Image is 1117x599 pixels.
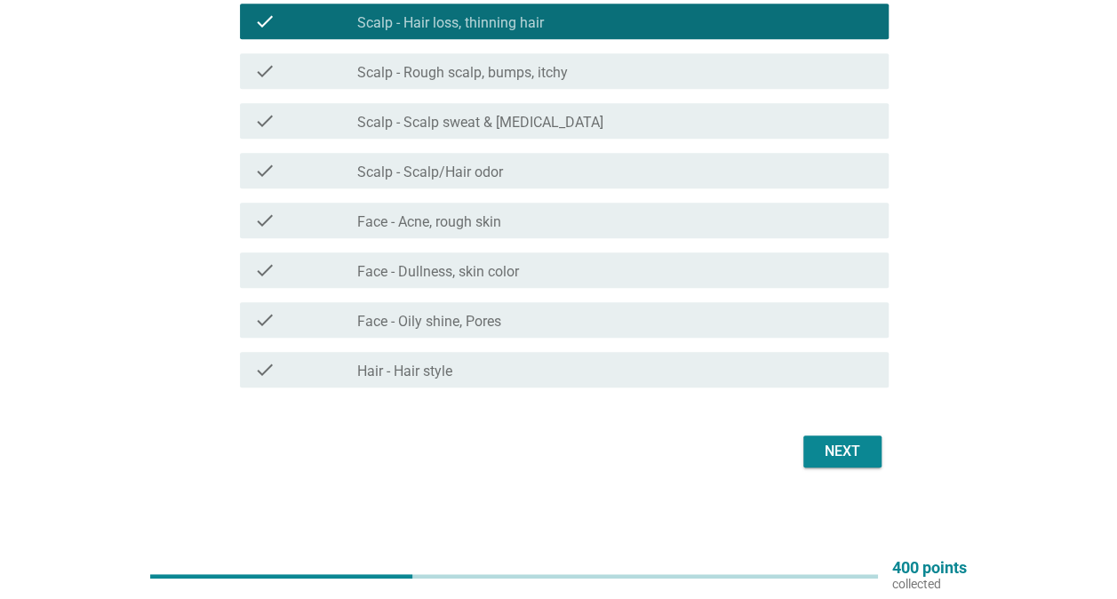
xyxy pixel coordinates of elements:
[357,14,544,32] label: Scalp - Hair loss, thinning hair
[357,114,603,132] label: Scalp - Scalp sweat & [MEDICAL_DATA]
[254,210,275,231] i: check
[892,560,967,576] p: 400 points
[357,363,452,380] label: Hair - Hair style
[254,309,275,331] i: check
[254,60,275,82] i: check
[818,441,867,462] div: Next
[357,213,501,231] label: Face - Acne, rough skin
[254,359,275,380] i: check
[254,110,275,132] i: check
[254,11,275,32] i: check
[892,576,967,592] p: collected
[357,64,568,82] label: Scalp - Rough scalp, bumps, itchy
[803,435,882,467] button: Next
[357,313,501,331] label: Face - Oily shine, Pores
[357,263,519,281] label: Face - Dullness, skin color
[254,160,275,181] i: check
[254,260,275,281] i: check
[357,164,503,181] label: Scalp - Scalp/Hair odor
